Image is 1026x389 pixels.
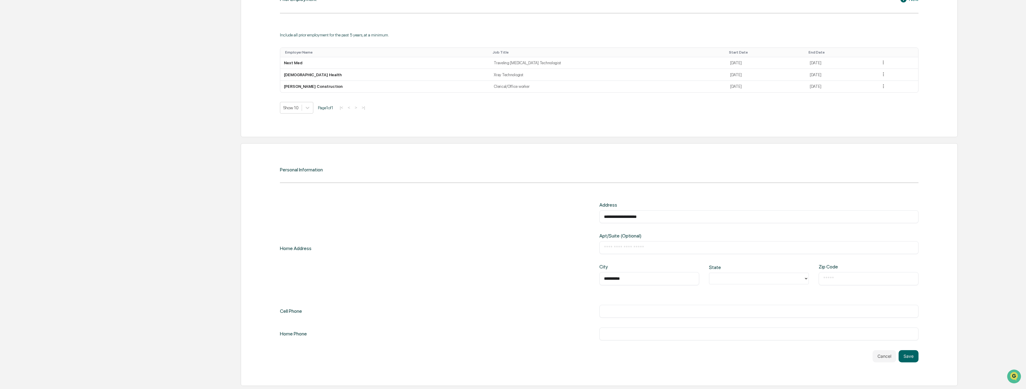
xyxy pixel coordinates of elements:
[490,69,726,81] td: Xray Technologist
[280,32,918,37] div: Include all prior employment for the past 5 years, at a minimum.
[360,105,367,110] button: >|
[1006,369,1023,385] iframe: Open customer support
[492,50,724,54] div: Toggle SortBy
[599,233,743,239] div: Apt/Suite (Optional)
[599,202,743,208] div: Address
[709,264,754,270] div: State
[490,57,726,69] td: Traveling [MEDICAL_DATA] Technologist
[280,69,490,81] td: [DEMOGRAPHIC_DATA] Health
[806,57,877,69] td: [DATE]
[280,81,490,92] td: [PERSON_NAME] Construction
[490,81,726,92] td: Clerical/Office worker
[280,202,311,295] div: Home Address
[6,13,111,23] p: How can we help?
[6,89,11,94] div: 🔎
[346,105,352,110] button: <
[21,47,100,53] div: Start new chat
[726,81,806,92] td: [DATE]
[726,69,806,81] td: [DATE]
[873,350,896,362] button: Cancel
[882,50,916,54] div: Toggle SortBy
[104,49,111,56] button: Start new chat
[280,57,490,69] td: Next Med
[819,264,864,270] div: Zip Code
[806,81,877,92] td: [DATE]
[43,103,74,108] a: Powered byPylon
[353,105,359,110] button: >
[61,104,74,108] span: Pylon
[12,77,40,83] span: Preclearance
[338,105,345,110] button: |<
[280,167,323,173] div: Personal Information
[12,89,39,95] span: Data Lookup
[809,50,874,54] div: Toggle SortBy
[4,86,41,97] a: 🔎Data Lookup
[280,305,302,318] div: Cell Phone
[44,78,49,83] div: 🗄️
[899,350,918,362] button: Save
[318,105,333,110] span: Page 1 of 1
[4,75,42,86] a: 🖐️Preclearance
[285,50,488,54] div: Toggle SortBy
[729,50,804,54] div: Toggle SortBy
[6,78,11,83] div: 🖐️
[726,57,806,69] td: [DATE]
[806,69,877,81] td: [DATE]
[280,327,307,340] div: Home Phone
[42,75,78,86] a: 🗄️Attestations
[6,47,17,58] img: 1746055101610-c473b297-6a78-478c-a979-82029cc54cd1
[51,77,76,83] span: Attestations
[21,53,77,58] div: We're available if you need us!
[599,264,644,270] div: City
